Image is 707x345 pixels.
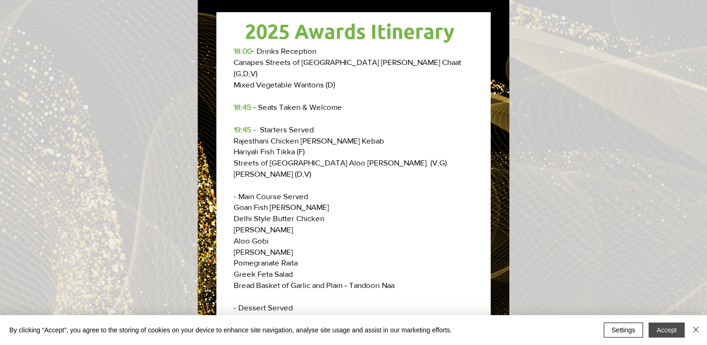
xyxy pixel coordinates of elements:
[245,18,455,44] span: 2025 Awards Itinerary
[234,269,293,278] span: Greek Feta Salad
[649,323,685,338] button: Accept
[234,192,308,201] span: - Main Course Served
[234,46,252,55] span: 18:00
[9,326,452,334] span: By clicking “Accept”, you agree to the storing of cookies on your device to enhance site navigati...
[234,80,335,89] span: Mixed Vegetable Wantons (D)
[234,236,269,245] span: Aloo Gobi
[604,323,643,338] button: Settings
[234,225,293,234] span: [PERSON_NAME]
[234,202,329,211] span: Goan Fish [PERSON_NAME]
[690,323,701,338] button: Close
[253,125,314,134] span: - Starters Served
[234,147,305,156] span: Hariyali Fish Tikka (F)
[252,46,316,55] span: - Drinks Reception
[234,314,427,323] span: Warm Gulab Jaman Served with [PERSON_NAME] Cream
[690,324,701,335] img: Close
[253,102,342,111] span: - Seats Taken & Welcome
[234,158,447,167] span: Streets of [GEOGRAPHIC_DATA] Aloo [PERSON_NAME] (V,G)
[234,125,251,134] span: 19:45
[234,169,311,178] span: [PERSON_NAME] (D,V)
[234,258,298,267] span: Pomegranate Raita
[234,280,394,289] span: ​
[234,280,394,289] span: Bread Basket of Garlic and Plain ‐ Tandoori Naa
[234,136,384,145] span: ​​Rajesthani Chicken [PERSON_NAME] Kebab
[234,247,293,256] span: [PERSON_NAME]
[234,57,461,78] span: Canapes Streets of [GEOGRAPHIC_DATA] [PERSON_NAME] Chaat (G,D,V)
[234,214,324,223] span: Delhi Style Butter Chicken
[234,102,251,111] span: 18:45
[234,303,293,312] span: - Dessert Served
